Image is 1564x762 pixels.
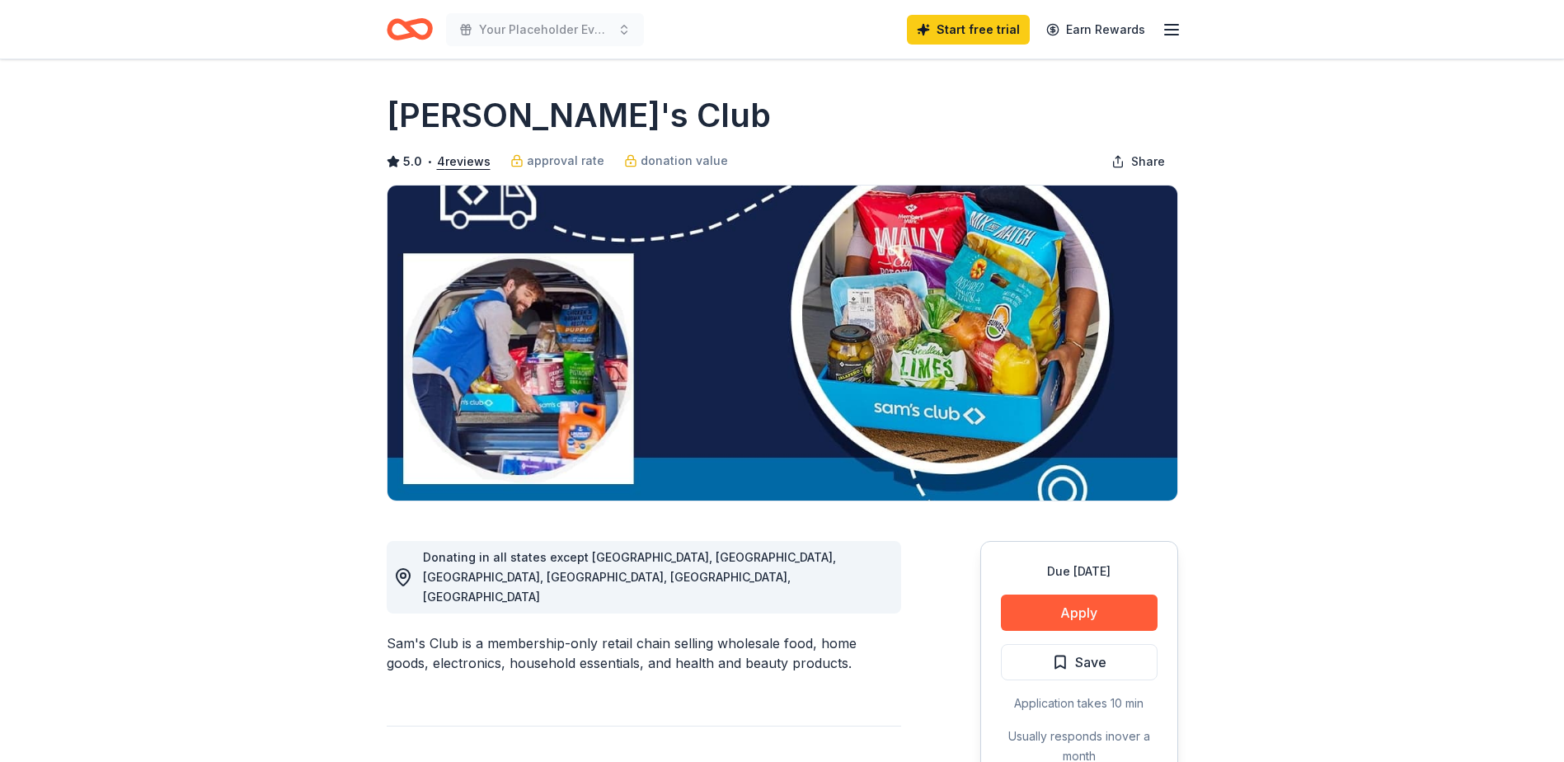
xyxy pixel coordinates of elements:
[1036,15,1155,45] a: Earn Rewards
[510,151,604,171] a: approval rate
[624,151,728,171] a: donation value
[387,186,1177,501] img: Image for Sam's Club
[403,152,422,172] span: 5.0
[387,633,901,673] div: Sam's Club is a membership-only retail chain selling wholesale food, home goods, electronics, hou...
[1001,644,1158,680] button: Save
[437,152,491,172] button: 4reviews
[1098,145,1178,178] button: Share
[1001,562,1158,581] div: Due [DATE]
[907,15,1030,45] a: Start free trial
[1001,694,1158,713] div: Application takes 10 min
[1075,651,1106,673] span: Save
[1001,595,1158,631] button: Apply
[479,20,611,40] span: Your Placeholder Event
[527,151,604,171] span: approval rate
[426,155,432,168] span: •
[1131,152,1165,172] span: Share
[387,92,771,139] h1: [PERSON_NAME]'s Club
[641,151,728,171] span: donation value
[446,13,644,46] button: Your Placeholder Event
[387,10,433,49] a: Home
[423,550,836,604] span: Donating in all states except [GEOGRAPHIC_DATA], [GEOGRAPHIC_DATA], [GEOGRAPHIC_DATA], [GEOGRAPHI...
